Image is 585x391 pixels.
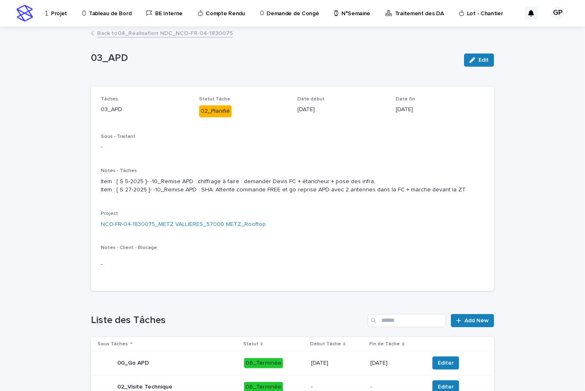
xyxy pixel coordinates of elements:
p: [DATE] [297,105,386,114]
span: Editer [438,383,454,391]
div: 02_Planifié [199,105,232,117]
p: 03_APD [91,52,457,64]
span: Date début [297,97,325,102]
button: Editer [432,356,459,370]
span: Notes - Tâches [101,168,137,173]
p: 03_APD [101,105,189,114]
span: Tâches [101,97,118,102]
a: Add New [451,314,494,327]
p: - [311,384,364,391]
p: Item : [ S 5-2025 ]- -10_Remise APD : chiffrage à faire : demander Devis FC + étancheur + pose de... [101,177,484,195]
span: Add New [464,318,489,324]
button: Edit [464,54,494,67]
span: Notes - Client - Blocage [101,245,157,250]
input: Search [368,314,446,327]
p: - [101,143,484,151]
span: Editer [438,359,454,367]
a: NCO-FR-04-1830075_METZ VALLIERES_57000 METZ_Rooftop [101,220,266,229]
p: [DATE] [396,105,484,114]
p: - [370,384,422,391]
span: Sous - Traitant [101,134,135,139]
p: 00_Go APD [117,360,149,367]
div: GP [551,7,564,20]
span: Project [101,211,118,216]
p: Statut [243,340,258,349]
p: 02_Visite Technique [117,384,172,391]
p: Sous Tâches [97,340,128,349]
p: Début Tâche [310,340,341,349]
div: 06_Terminée [244,358,283,368]
span: Date fin [396,97,415,102]
img: stacker-logo-s-only.png [16,5,33,21]
span: Edit [478,57,489,63]
p: Fin de Tâche [369,340,400,349]
p: - [101,260,484,269]
h1: Liste des Tâches [91,314,364,326]
tr: 00_Go APD06_Terminée[DATE][DATE]Editer [91,351,494,375]
span: Statut Tâche [199,97,230,102]
p: [DATE] [370,360,422,367]
p: [DATE] [311,360,364,367]
a: Back to04_Réalisation NDC_NCO-FR-04-1830075 [97,28,233,37]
